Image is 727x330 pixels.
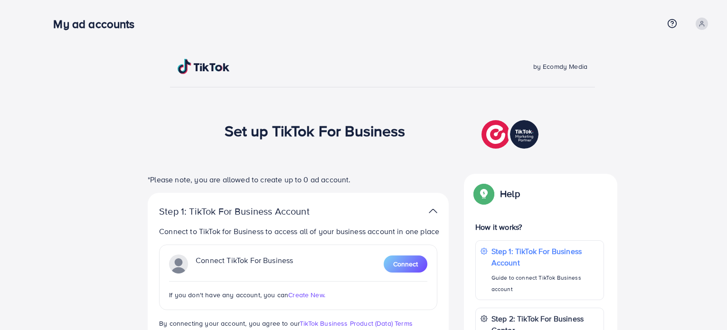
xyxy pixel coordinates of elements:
h3: My ad accounts [53,17,142,31]
img: TikTok partner [429,204,437,218]
p: Help [500,188,520,199]
p: Step 1: TikTok For Business Account [491,245,599,268]
h1: Set up TikTok For Business [225,122,406,140]
p: Step 1: TikTok For Business Account [159,206,340,217]
p: Guide to connect TikTok Business account [491,272,599,295]
span: by Ecomdy Media [533,62,587,71]
p: How it works? [475,221,604,233]
img: TikTok partner [482,118,541,151]
img: TikTok [178,59,230,74]
p: *Please note, you are allowed to create up to 0 ad account. [148,174,449,185]
img: Popup guide [475,185,492,202]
